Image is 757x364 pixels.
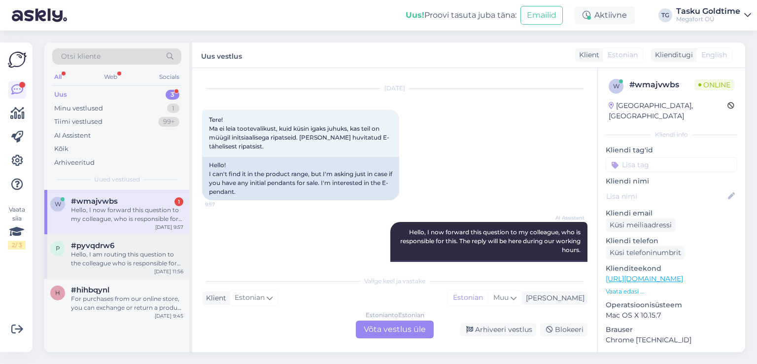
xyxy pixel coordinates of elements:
[606,274,683,283] a: [URL][DOMAIN_NAME]
[102,71,119,83] div: Web
[676,7,751,23] a: Tasku GoldtimeMegafort OÜ
[158,117,179,127] div: 99+
[606,263,737,274] p: Klienditeekond
[356,321,434,338] div: Võta vestlus üle
[548,214,585,221] span: AI Assistent
[202,293,226,303] div: Klient
[201,48,242,62] label: Uus vestlus
[54,117,103,127] div: Tiimi vestlused
[606,310,737,321] p: Mac OS X 10.15.7
[540,323,587,336] div: Blokeeri
[54,158,95,168] div: Arhiveeritud
[460,323,536,336] div: Arhiveeri vestlus
[8,205,26,250] div: Vaata siia
[606,218,676,232] div: Küsi meiliaadressi
[56,245,60,252] span: p
[55,289,60,296] span: h
[54,144,69,154] div: Kõik
[235,292,265,303] span: Estonian
[400,228,582,254] span: Hello, I now forward this question to my colleague, who is responsible for this. The reply will b...
[71,286,109,294] span: #hihbqynl
[651,50,693,60] div: Klienditugi
[606,287,737,296] p: Vaata edasi ...
[520,6,563,25] button: Emailid
[202,84,587,93] div: [DATE]
[54,90,67,100] div: Uus
[606,157,737,172] input: Lisa tag
[613,82,619,90] span: w
[406,10,424,20] b: Uus!
[202,157,399,200] div: Hello! I can't find it in the product range, but I'm asking just in case if you have any initial ...
[522,293,585,303] div: [PERSON_NAME]
[61,51,101,62] span: Otsi kliente
[157,71,181,83] div: Socials
[606,246,685,259] div: Küsi telefoninumbrit
[701,50,727,60] span: English
[54,131,91,141] div: AI Assistent
[606,300,737,310] p: Operatsioonisüsteem
[575,50,599,60] div: Klient
[8,241,26,250] div: 2 / 3
[155,312,183,320] div: [DATE] 9:45
[71,294,183,312] div: For purchases from our online store, you can exchange or return a product [DATE] of receiving it....
[209,116,389,150] span: Tere! Ma ei leia tootevalikust, kuid küsin igaks juhuks, kas teil on müügil initsiaalisega ripats...
[448,291,488,305] div: Estonian
[390,260,587,286] div: Tere, edastan selle küsimuse nüüd oma kolleegile, kes selle eest vastutab. Vastus on siin meie tö...
[174,197,183,206] div: 1
[55,200,61,208] span: w
[52,71,64,83] div: All
[94,175,140,184] span: Uued vestlused
[606,191,726,202] input: Lisa nimi
[202,277,587,286] div: Valige keel ja vastake
[606,325,737,335] p: Brauser
[493,293,509,302] span: Muu
[606,176,737,186] p: Kliendi nimi
[8,50,27,69] img: Askly Logo
[606,130,737,139] div: Kliendi info
[606,335,737,345] p: Chrome [TECHNICAL_ID]
[71,241,114,250] span: #pyvqdrw6
[658,8,672,22] div: TG
[167,104,179,113] div: 1
[406,9,516,21] div: Proovi tasuta juba täna:
[608,50,638,60] span: Estonian
[676,15,740,23] div: Megafort OÜ
[366,311,424,320] div: Estonian to Estonian
[155,223,183,231] div: [DATE] 9:57
[205,201,242,208] span: 9:57
[154,268,183,275] div: [DATE] 11:56
[676,7,740,15] div: Tasku Goldtime
[71,197,118,206] span: #wmajvwbs
[54,104,103,113] div: Minu vestlused
[71,206,183,223] div: Hello, I now forward this question to my colleague, who is responsible for this. The reply will b...
[606,236,737,246] p: Kliendi telefon
[166,90,179,100] div: 3
[609,101,727,121] div: [GEOGRAPHIC_DATA], [GEOGRAPHIC_DATA]
[694,79,734,90] span: Online
[629,79,694,91] div: # wmajvwbs
[575,6,635,24] div: Aktiivne
[606,208,737,218] p: Kliendi email
[71,250,183,268] div: Hello, I am routing this question to the colleague who is responsible for this topic. The reply m...
[606,145,737,155] p: Kliendi tag'id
